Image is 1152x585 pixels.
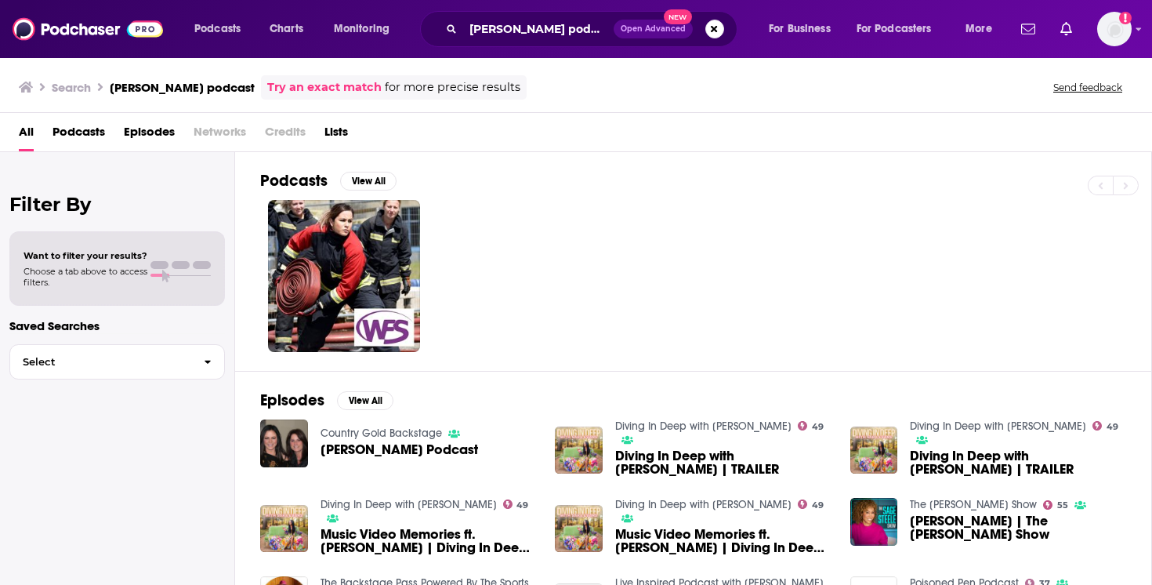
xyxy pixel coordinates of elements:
span: Diving In Deep with [PERSON_NAME] | TRAILER [615,449,831,476]
button: open menu [758,16,850,42]
a: Episodes [124,119,175,151]
span: Music Video Memories ft. [PERSON_NAME] | Diving In Deep with [PERSON_NAME] [615,528,831,554]
a: Show notifications dropdown [1015,16,1042,42]
span: Want to filter your results? [24,250,147,261]
a: PodcastsView All [260,171,397,191]
span: Networks [194,119,246,151]
img: Diving In Deep with Sara Evans | TRAILER [850,427,898,474]
span: Credits [265,119,306,151]
span: 49 [812,502,824,509]
a: Sara Evans | The Sage Steele Show [910,514,1126,541]
span: New [664,9,692,24]
a: 55 [1043,500,1068,510]
a: Diving In Deep with Sara Evans [615,420,792,433]
span: Choose a tab above to access filters. [24,266,147,288]
span: Charts [270,18,303,40]
span: 55 [1057,502,1068,509]
a: Show notifications dropdown [1054,16,1078,42]
svg: Add a profile image [1119,12,1132,24]
span: For Podcasters [857,18,932,40]
span: For Business [769,18,831,40]
a: Diving In Deep with Sara Evans [321,498,497,511]
span: Podcasts [194,18,241,40]
h2: Filter By [9,193,225,216]
button: View All [340,172,397,191]
a: Diving In Deep with Sara Evans [910,420,1086,433]
a: Country Gold Backstage [321,427,442,440]
button: Select [9,344,225,380]
a: Diving In Deep with Sara Evans | TRAILER [910,449,1126,476]
button: Send feedback [1049,81,1127,94]
img: Music Video Memories ft. Peter Zavadil | Diving In Deep with Sara Evans [260,505,308,553]
span: [PERSON_NAME] Podcast [321,443,478,456]
p: Saved Searches [9,318,225,333]
img: Podchaser - Follow, Share and Rate Podcasts [13,14,163,44]
button: Open AdvancedNew [614,20,693,38]
span: 49 [812,423,824,431]
button: open menu [955,16,1012,42]
img: Diving In Deep with Sara Evans | TRAILER [555,427,603,474]
span: 49 [516,502,528,509]
a: Music Video Memories ft. Peter Zavadil | Diving In Deep with Sara Evans [321,528,537,554]
button: View All [337,391,393,410]
a: 49 [1092,421,1118,431]
h3: Search [52,80,91,95]
a: Charts [259,16,313,42]
a: Sara Evans Podcast [321,443,478,456]
div: Search podcasts, credits, & more... [435,11,752,47]
img: Sara Evans Podcast [260,420,308,467]
a: The Sage Steele Show [910,498,1037,511]
a: Podcasts [53,119,105,151]
a: Diving In Deep with Sara Evans [615,498,792,511]
span: Diving In Deep with [PERSON_NAME] | TRAILER [910,449,1126,476]
a: EpisodesView All [260,391,393,410]
button: open menu [183,16,261,42]
span: Monitoring [334,18,389,40]
span: Select [10,357,191,367]
a: Try an exact match [267,78,382,96]
a: 49 [503,500,529,509]
span: Logged in as SolComms [1097,12,1132,46]
span: Open Advanced [621,25,686,33]
span: [PERSON_NAME] | The [PERSON_NAME] Show [910,514,1126,541]
img: User Profile [1097,12,1132,46]
h2: Episodes [260,391,324,410]
button: Show profile menu [1097,12,1132,46]
h3: [PERSON_NAME] podcast [110,80,255,95]
input: Search podcasts, credits, & more... [463,16,614,42]
button: open menu [846,16,955,42]
img: Music Video Memories ft. Peter Zavadil | Diving In Deep with Sara Evans [555,505,603,553]
span: Music Video Memories ft. [PERSON_NAME] | Diving In Deep with [PERSON_NAME] [321,528,537,554]
a: Diving In Deep with Sara Evans | TRAILER [615,449,831,476]
span: More [965,18,992,40]
a: All [19,119,34,151]
span: 49 [1107,423,1118,431]
a: Lists [324,119,348,151]
button: open menu [323,16,410,42]
a: 49 [798,500,824,509]
a: Music Video Memories ft. Peter Zavadil | Diving In Deep with Sara Evans [615,528,831,554]
a: 49 [798,421,824,431]
span: for more precise results [385,78,520,96]
h2: Podcasts [260,171,328,191]
img: Sara Evans | The Sage Steele Show [850,498,898,546]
